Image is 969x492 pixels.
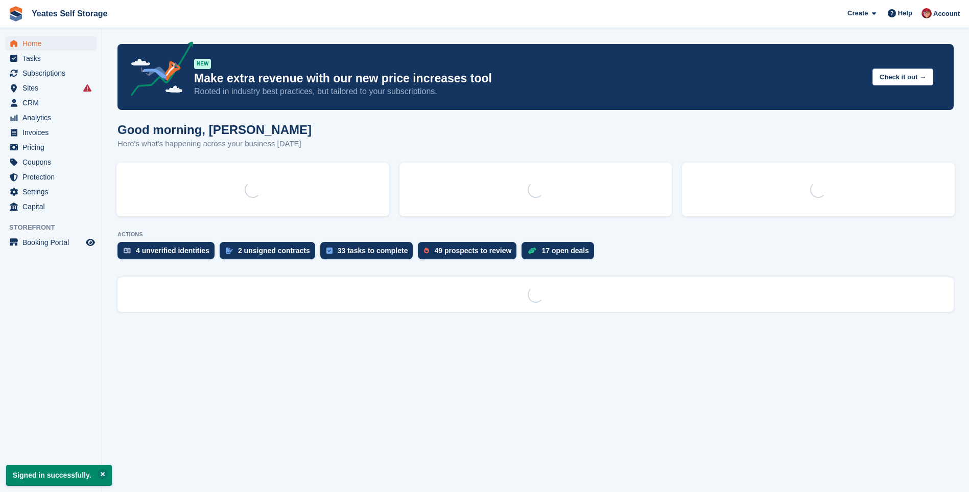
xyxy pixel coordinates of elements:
div: 2 unsigned contracts [238,247,310,255]
h1: Good morning, [PERSON_NAME] [117,123,312,137]
img: stora-icon-8386f47178a22dfd0bd8f6a31ec36ba5ce8667c1dd55bd0f319d3a0aa187defe.svg [8,6,23,21]
div: 49 prospects to review [434,247,511,255]
a: menu [5,66,97,80]
a: 2 unsigned contracts [220,242,320,264]
div: 33 tasks to complete [338,247,408,255]
img: prospect-51fa495bee0391a8d652442698ab0144808aea92771e9ea1ae160a38d050c398.svg [424,248,429,254]
img: verify_identity-adf6edd0f0f0b5bbfe63781bf79b02c33cf7c696d77639b501bdc392416b5a36.svg [124,248,131,254]
a: menu [5,96,97,110]
a: 17 open deals [522,242,599,264]
button: Check it out → [872,69,933,85]
span: Invoices [22,125,84,140]
span: CRM [22,96,84,110]
p: Signed in successfully. [6,465,112,486]
p: Rooted in industry best practices, but tailored to your subscriptions. [194,86,864,97]
span: Coupons [22,155,84,169]
span: Analytics [22,110,84,125]
a: menu [5,235,97,250]
a: menu [5,155,97,169]
span: Storefront [9,222,102,233]
span: Home [22,36,84,51]
a: menu [5,125,97,140]
a: menu [5,140,97,154]
a: menu [5,170,97,184]
span: Tasks [22,51,84,65]
img: deal-1b604bf984904fb50ccaf53a9ad4b4a5d6e5aea283cecdc64d6e3604feb123c2.svg [528,247,536,254]
a: menu [5,110,97,125]
div: NEW [194,59,211,69]
span: Sites [22,81,84,95]
a: menu [5,185,97,199]
div: 17 open deals [541,247,589,255]
p: ACTIONS [117,231,954,238]
i: Smart entry sync failures have occurred [83,84,91,92]
a: 4 unverified identities [117,242,220,264]
a: menu [5,81,97,95]
a: 49 prospects to review [418,242,522,264]
img: contract_signature_icon-13c848040528278c33f63329250d36e43548de30e8caae1d1a13099fd9432cc5.svg [226,248,233,254]
span: Capital [22,199,84,214]
a: menu [5,199,97,214]
span: Settings [22,185,84,199]
div: 4 unverified identities [136,247,209,255]
a: Preview store [84,236,97,249]
a: Yeates Self Storage [28,5,112,22]
span: Booking Portal [22,235,84,250]
p: Here's what's happening across your business [DATE] [117,138,312,150]
img: task-75834270c22a3079a89374b754ae025e5fb1db73e45f91037f5363f120a921f8.svg [326,248,333,254]
span: Account [933,9,960,19]
img: price-adjustments-announcement-icon-8257ccfd72463d97f412b2fc003d46551f7dbcb40ab6d574587a9cd5c0d94... [122,41,194,100]
a: menu [5,36,97,51]
span: Pricing [22,140,84,154]
a: 33 tasks to complete [320,242,418,264]
a: menu [5,51,97,65]
span: Help [898,8,912,18]
img: Wendie Tanner [921,8,932,18]
span: Protection [22,170,84,184]
span: Create [847,8,868,18]
span: Subscriptions [22,66,84,80]
p: Make extra revenue with our new price increases tool [194,71,864,86]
